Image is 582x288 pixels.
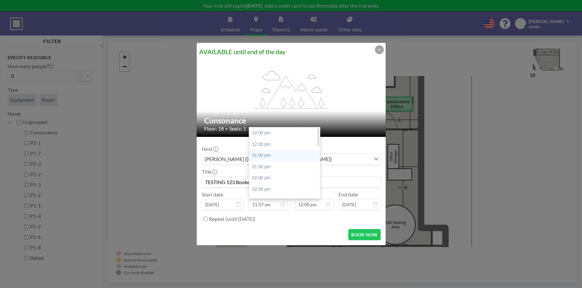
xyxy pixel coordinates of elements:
[202,176,380,187] input: Sherry's reservation
[202,154,380,164] div: Search for option
[202,169,217,175] label: Title
[249,172,320,184] div: 02:00 pm
[249,127,320,139] div: 12:00 pm
[225,126,228,131] span: •
[202,191,223,198] label: Start date
[249,184,320,195] div: 02:30 pm
[204,116,379,125] h2: Consonance
[254,70,328,108] g: flex-grow: 1.2;
[339,191,358,198] label: End date
[199,48,285,55] span: AVAILABLE until end of the day
[202,146,217,152] label: Host
[204,125,224,132] span: Floor: 18
[249,161,320,173] div: 01:30 pm
[249,150,320,161] div: 01:00 pm
[209,216,255,222] label: Repeat (until [DATE])
[290,194,292,208] span: -
[229,125,246,132] span: Seats: 1
[348,229,380,240] button: BOOK NOW
[249,139,320,150] div: 12:30 pm
[203,155,333,163] span: [PERSON_NAME] ([EMAIL_ADDRESS][DOMAIN_NAME])
[249,195,320,207] div: 03:00 pm
[334,155,370,163] input: Search for option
